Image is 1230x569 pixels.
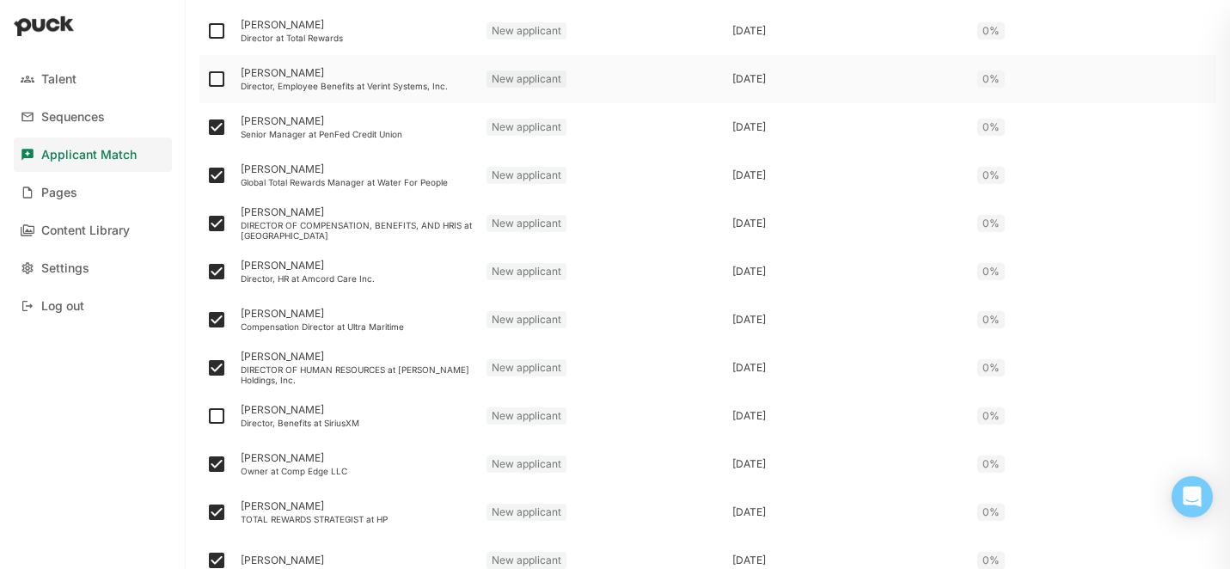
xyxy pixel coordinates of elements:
[241,554,473,566] div: [PERSON_NAME]
[241,404,473,416] div: [PERSON_NAME]
[241,351,473,363] div: [PERSON_NAME]
[486,70,566,88] div: New applicant
[41,223,130,238] div: Content Library
[241,273,473,284] div: Director, HR at Amcord Care Inc.
[41,110,105,125] div: Sequences
[977,263,1005,280] div: 0%
[977,552,1005,569] div: 0%
[977,70,1005,88] div: 0%
[486,311,566,328] div: New applicant
[241,466,473,476] div: Owner at Comp Edge LLC
[241,260,473,272] div: [PERSON_NAME]
[241,129,473,139] div: Senior Manager at PenFed Credit Union
[732,169,964,181] div: [DATE]
[241,67,473,79] div: [PERSON_NAME]
[732,25,964,37] div: [DATE]
[732,362,964,374] div: [DATE]
[241,163,473,175] div: [PERSON_NAME]
[732,73,964,85] div: [DATE]
[977,22,1005,40] div: 0%
[732,121,964,133] div: [DATE]
[241,500,473,512] div: [PERSON_NAME]
[732,554,964,566] div: [DATE]
[14,251,172,285] a: Settings
[241,177,473,187] div: Global Total Rewards Manager at Water For People
[241,418,473,428] div: Director, Benefits at SiriusXM
[241,81,473,91] div: Director, Employee Benefits at Verint Systems, Inc.
[977,119,1005,136] div: 0%
[241,308,473,320] div: [PERSON_NAME]
[241,514,473,524] div: TOTAL REWARDS STRATEGIST at HP
[41,299,84,314] div: Log out
[732,266,964,278] div: [DATE]
[241,321,473,332] div: Compensation Director at Ultra Maritime
[732,314,964,326] div: [DATE]
[486,456,566,473] div: New applicant
[486,552,566,569] div: New applicant
[732,458,964,470] div: [DATE]
[241,115,473,127] div: [PERSON_NAME]
[977,407,1005,425] div: 0%
[486,119,566,136] div: New applicant
[486,407,566,425] div: New applicant
[241,33,473,43] div: Director at Total Rewards
[977,311,1005,328] div: 0%
[241,220,473,241] div: DIRECTOR OF COMPENSATION, BENEFITS, AND HRIS at [GEOGRAPHIC_DATA]
[977,359,1005,376] div: 0%
[977,504,1005,521] div: 0%
[732,410,964,422] div: [DATE]
[41,72,76,87] div: Talent
[14,213,172,248] a: Content Library
[1172,476,1213,517] div: Open Intercom Messenger
[977,167,1005,184] div: 0%
[41,186,77,200] div: Pages
[41,261,89,276] div: Settings
[14,100,172,134] a: Sequences
[41,148,137,162] div: Applicant Match
[486,167,566,184] div: New applicant
[241,206,473,218] div: [PERSON_NAME]
[14,138,172,172] a: Applicant Match
[732,217,964,229] div: [DATE]
[241,364,473,385] div: DIRECTOR OF HUMAN RESOURCES at [PERSON_NAME] Holdings, Inc.
[14,175,172,210] a: Pages
[486,359,566,376] div: New applicant
[241,452,473,464] div: [PERSON_NAME]
[486,22,566,40] div: New applicant
[977,456,1005,473] div: 0%
[486,504,566,521] div: New applicant
[486,263,566,280] div: New applicant
[977,215,1005,232] div: 0%
[241,19,473,31] div: [PERSON_NAME]
[14,62,172,96] a: Talent
[732,506,964,518] div: [DATE]
[486,215,566,232] div: New applicant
